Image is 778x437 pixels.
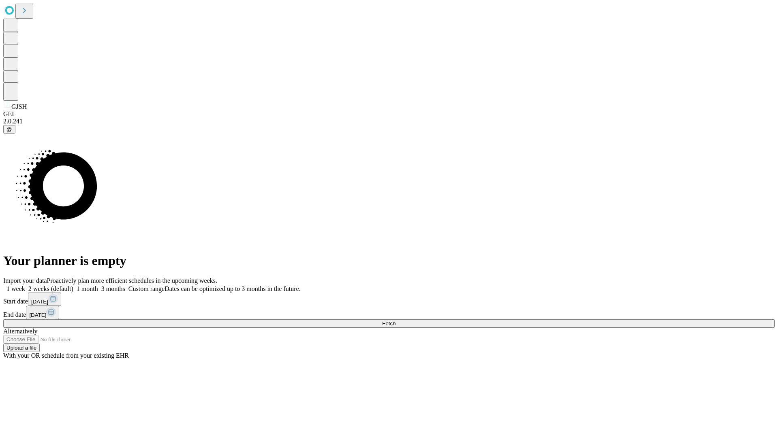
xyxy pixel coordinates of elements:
button: [DATE] [26,306,59,319]
span: Proactively plan more efficient schedules in the upcoming weeks. [47,277,217,284]
button: Fetch [3,319,775,328]
span: Dates can be optimized up to 3 months in the future. [165,285,300,292]
div: 2.0.241 [3,118,775,125]
span: With your OR schedule from your existing EHR [3,352,129,359]
h1: Your planner is empty [3,253,775,268]
span: Import your data [3,277,47,284]
span: 3 months [101,285,125,292]
button: [DATE] [28,293,61,306]
span: [DATE] [31,299,48,305]
span: 1 month [77,285,98,292]
div: End date [3,306,775,319]
span: Alternatively [3,328,37,335]
span: Fetch [382,320,395,327]
div: GEI [3,110,775,118]
button: @ [3,125,15,134]
span: 2 weeks (default) [28,285,73,292]
span: 1 week [6,285,25,292]
span: [DATE] [29,312,46,318]
div: Start date [3,293,775,306]
span: GJSH [11,103,27,110]
span: @ [6,126,12,132]
button: Upload a file [3,344,40,352]
span: Custom range [128,285,165,292]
